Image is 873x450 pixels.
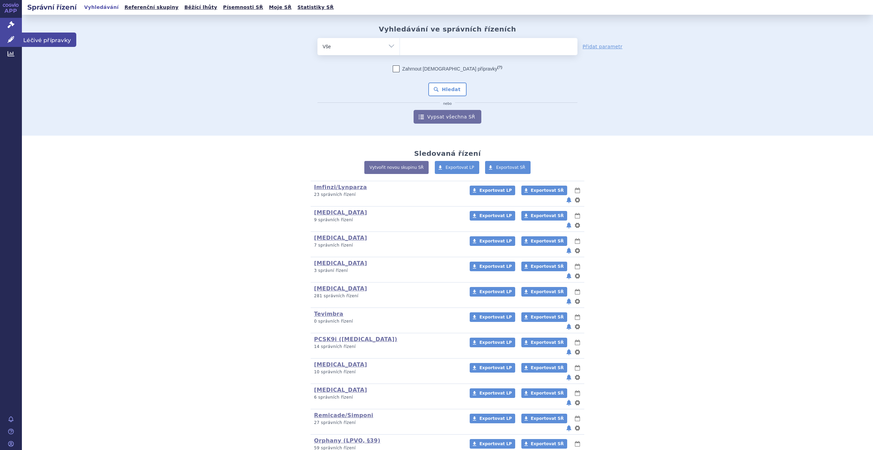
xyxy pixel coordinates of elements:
a: Exportovat LP [470,287,515,297]
a: [MEDICAL_DATA] [314,387,367,393]
span: Exportovat SŘ [531,391,564,396]
span: Exportovat SŘ [531,416,564,421]
span: Exportovat SŘ [531,289,564,294]
p: 23 správních řízení [314,192,461,198]
button: notifikace [565,196,572,204]
button: notifikace [565,399,572,407]
button: nastavení [574,272,581,280]
a: Exportovat SŘ [521,363,567,373]
span: Léčivé přípravky [22,33,76,47]
a: Exportovat SŘ [521,439,567,449]
a: Vytvořit novou skupinu SŘ [364,161,429,174]
a: Exportovat SŘ [485,161,531,174]
a: [MEDICAL_DATA] [314,235,367,241]
span: Exportovat LP [479,391,512,396]
h2: Vyhledávání ve správních řízeních [379,25,516,33]
button: lhůty [574,414,581,423]
button: notifikace [565,424,572,432]
a: Běžící lhůty [182,3,219,12]
a: Vypsat všechna SŘ [414,110,481,124]
button: lhůty [574,288,581,296]
a: Orphany (LPVO, §39) [314,437,380,444]
span: Exportovat SŘ [531,340,564,345]
button: nastavení [574,348,581,356]
span: Exportovat LP [446,165,474,170]
p: 281 správních řízení [314,293,461,299]
span: Exportovat SŘ [531,188,564,193]
abbr: (?) [497,65,502,70]
a: [MEDICAL_DATA] [314,361,367,368]
button: nastavení [574,399,581,407]
span: Exportovat LP [479,264,512,269]
span: Exportovat SŘ [531,315,564,320]
a: Exportovat LP [470,211,515,221]
span: Exportovat LP [479,188,512,193]
span: Exportovat LP [479,340,512,345]
span: Exportovat SŘ [531,213,564,218]
p: 27 správních řízení [314,420,461,426]
span: Exportovat LP [479,441,512,446]
span: Exportovat LP [479,289,512,294]
button: lhůty [574,313,581,321]
button: lhůty [574,338,581,347]
button: nastavení [574,373,581,382]
a: Exportovat SŘ [521,312,567,322]
span: Exportovat SŘ [531,441,564,446]
button: lhůty [574,389,581,397]
span: Exportovat LP [479,213,512,218]
a: PCSK9i ([MEDICAL_DATA]) [314,336,397,342]
button: notifikace [565,348,572,356]
button: Hledat [428,83,467,96]
a: Referenční skupiny [122,3,181,12]
a: Exportovat LP [470,439,515,449]
p: 3 správní řízení [314,268,461,274]
a: Exportovat LP [470,363,515,373]
a: [MEDICAL_DATA] [314,209,367,216]
span: Exportovat SŘ [496,165,525,170]
a: Exportovat LP [470,414,515,423]
span: Exportovat SŘ [531,264,564,269]
a: [MEDICAL_DATA] [314,260,367,266]
p: 10 správních řízení [314,369,461,375]
a: Exportovat SŘ [521,287,567,297]
span: Exportovat LP [479,239,512,243]
span: Exportovat SŘ [531,239,564,243]
button: lhůty [574,262,581,271]
button: nastavení [574,297,581,305]
button: nastavení [574,247,581,255]
button: lhůty [574,440,581,448]
a: Moje SŘ [267,3,294,12]
a: Vyhledávání [82,3,121,12]
a: Exportovat SŘ [521,388,567,398]
a: Remicade/Simponi [314,412,373,418]
a: Exportovat SŘ [521,414,567,423]
button: nastavení [574,424,581,432]
a: Tevimbra [314,311,343,317]
button: nastavení [574,323,581,331]
a: Exportovat LP [470,186,515,195]
span: Exportovat SŘ [531,365,564,370]
button: lhůty [574,364,581,372]
a: Exportovat SŘ [521,338,567,347]
button: nastavení [574,196,581,204]
a: Imfinzi/Lynparza [314,184,367,190]
a: Písemnosti SŘ [221,3,265,12]
h2: Správní řízení [22,2,82,12]
a: Exportovat LP [470,236,515,246]
button: notifikace [565,323,572,331]
button: notifikace [565,272,572,280]
p: 6 správních řízení [314,395,461,400]
a: Exportovat SŘ [521,262,567,271]
button: nastavení [574,221,581,229]
label: Zahrnout [DEMOGRAPHIC_DATA] přípravky [393,65,502,72]
a: Exportovat LP [470,262,515,271]
button: notifikace [565,297,572,305]
p: 14 správních řízení [314,344,461,350]
i: nebo [440,102,455,106]
p: 7 správních řízení [314,242,461,248]
span: Exportovat LP [479,365,512,370]
button: lhůty [574,237,581,245]
a: Exportovat LP [470,312,515,322]
a: Exportovat SŘ [521,211,567,221]
span: Exportovat LP [479,315,512,320]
